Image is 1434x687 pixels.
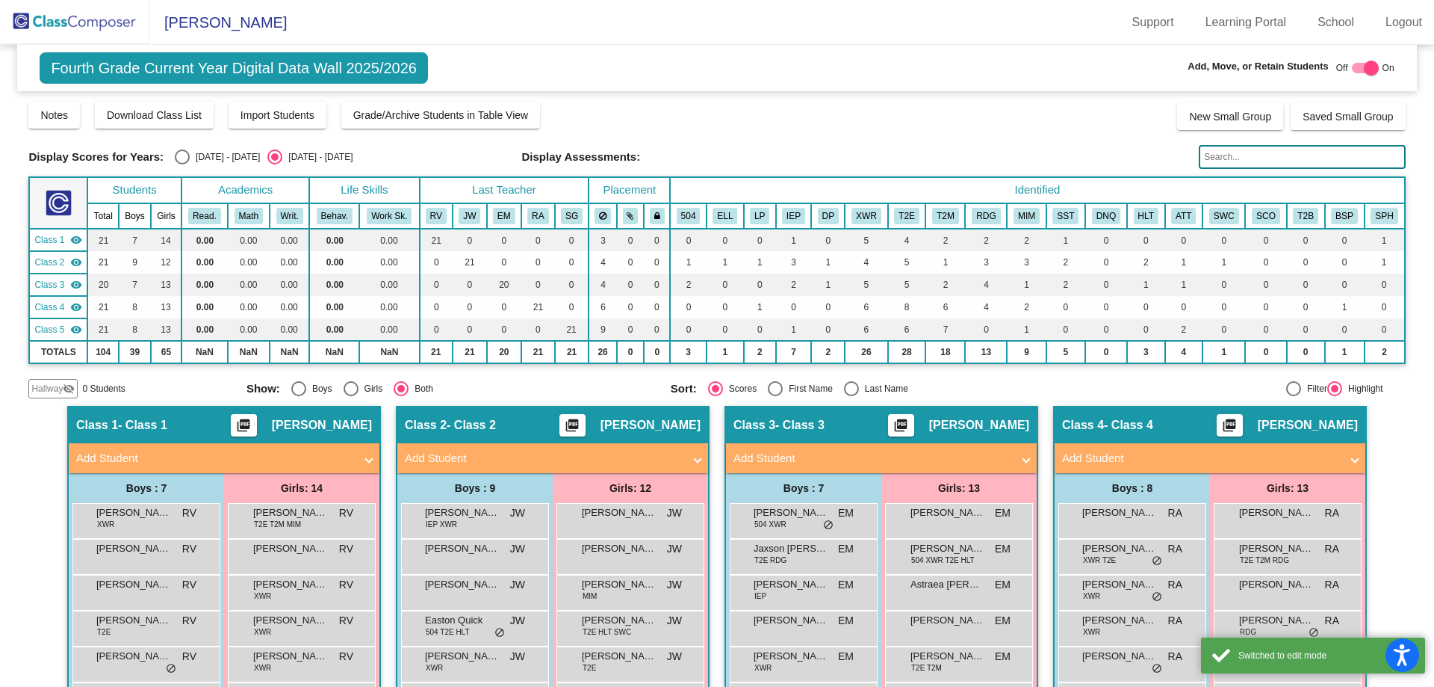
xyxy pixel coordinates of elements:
[1245,251,1286,274] td: 0
[181,229,228,251] td: 0.00
[40,52,428,84] span: Fourth Grade Current Year Digital Data Wall 2025/2026
[119,203,151,229] th: Boys
[1325,229,1365,251] td: 0
[353,109,529,121] span: Grade/Archive Students in Table View
[228,296,270,318] td: 0.00
[149,10,287,34] span: [PERSON_NAME]
[925,318,965,341] td: 7
[309,229,359,251] td: 0.00
[1046,229,1085,251] td: 1
[1287,296,1325,318] td: 0
[521,251,555,274] td: 0
[1046,274,1085,296] td: 2
[1245,296,1286,318] td: 0
[228,251,270,274] td: 0.00
[1194,10,1299,34] a: Learning Portal
[811,229,845,251] td: 0
[309,274,359,296] td: 0.00
[776,318,812,341] td: 1
[453,296,487,318] td: 0
[561,208,583,224] button: SG
[1007,274,1046,296] td: 1
[555,203,589,229] th: Shelby Gallamore
[1007,251,1046,274] td: 3
[119,274,151,296] td: 7
[359,296,419,318] td: 0.00
[487,274,521,296] td: 20
[589,296,616,318] td: 6
[1127,229,1165,251] td: 0
[1365,229,1405,251] td: 1
[1199,145,1405,169] input: Search...
[818,208,839,224] button: DP
[1046,318,1085,341] td: 0
[670,251,707,274] td: 1
[426,208,447,224] button: RV
[965,318,1007,341] td: 0
[965,274,1007,296] td: 4
[341,102,541,129] button: Grade/Archive Students in Table View
[107,109,202,121] span: Download Class List
[282,150,353,164] div: [DATE] - [DATE]
[181,318,228,341] td: 0.00
[270,229,310,251] td: 0.00
[420,251,453,274] td: 0
[95,102,214,129] button: Download Class List
[1325,274,1365,296] td: 0
[151,203,181,229] th: Girls
[1127,318,1165,341] td: 0
[925,203,965,229] th: Tier 2A Math
[487,296,521,318] td: 0
[1287,274,1325,296] td: 0
[1062,450,1340,467] mat-panel-title: Add Student
[28,150,164,164] span: Display Scores for Years:
[707,296,744,318] td: 0
[1165,203,1203,229] th: Attendance Concerns
[1217,414,1243,437] button: Print Students Details
[555,318,589,341] td: 21
[644,229,670,251] td: 0
[1382,61,1394,75] span: On
[270,274,310,296] td: 0.00
[420,229,453,251] td: 21
[1134,208,1158,224] button: HLT
[34,278,64,292] span: Class 3
[1052,208,1078,224] button: SST
[459,208,480,224] button: JW
[181,177,309,203] th: Academics
[1306,10,1366,34] a: School
[707,229,744,251] td: 0
[1165,318,1203,341] td: 2
[188,208,221,224] button: Read.
[776,251,812,274] td: 3
[1046,203,1085,229] th: SST Process was engaged this year
[70,279,82,291] mat-icon: visibility
[487,203,521,229] th: Emily Marrs
[397,443,708,473] mat-expansion-panel-header: Add Student
[925,229,965,251] td: 2
[1293,208,1318,224] button: T2B
[1189,111,1271,123] span: New Small Group
[644,251,670,274] td: 0
[555,296,589,318] td: 0
[87,274,119,296] td: 20
[317,208,353,224] button: Behav.
[925,251,965,274] td: 1
[1055,443,1365,473] mat-expansion-panel-header: Add Student
[453,318,487,341] td: 0
[151,296,181,318] td: 13
[276,208,303,224] button: Writ.
[845,296,887,318] td: 6
[405,450,683,467] mat-panel-title: Add Student
[1014,208,1040,224] button: MIM
[888,414,914,437] button: Print Students Details
[707,251,744,274] td: 1
[888,296,926,318] td: 8
[1245,229,1286,251] td: 0
[1365,203,1405,229] th: Speech
[1165,251,1203,274] td: 1
[1085,251,1127,274] td: 0
[29,318,87,341] td: Shelby Gallamore - Class 5
[888,274,926,296] td: 5
[1220,418,1238,439] mat-icon: picture_as_pdf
